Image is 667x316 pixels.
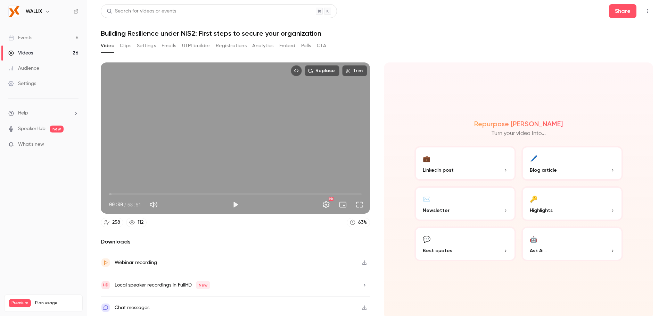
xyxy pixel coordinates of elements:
span: Best quotes [423,247,452,254]
button: Video [101,40,114,51]
div: Videos [8,50,33,57]
button: Clips [120,40,131,51]
p: Turn your video into... [492,129,546,138]
span: Plan usage [35,300,78,306]
span: Highlights [530,207,553,214]
button: Emails [162,40,176,51]
span: 58:51 [127,201,141,208]
div: 63 % [358,219,367,226]
button: 🔑Highlights [521,186,623,221]
div: Webinar recording [115,258,157,267]
button: Embed [279,40,296,51]
span: Newsletter [423,207,450,214]
button: Replace [305,65,339,76]
h2: Downloads [101,238,370,246]
a: 112 [126,218,147,227]
span: / [124,201,126,208]
button: 🖊️Blog article [521,146,623,181]
a: SpeakerHub [18,125,46,133]
button: CTA [317,40,326,51]
button: 💬Best quotes [414,227,516,261]
div: Local speaker recordings in FullHD [115,281,210,289]
button: Registrations [216,40,247,51]
button: ✉️Newsletter [414,186,516,221]
button: Embed video [291,65,302,76]
span: Ask Ai... [530,247,546,254]
div: Audience [8,65,39,72]
button: 💼LinkedIn post [414,146,516,181]
div: ✉️ [423,193,430,204]
button: Turn on miniplayer [336,198,350,212]
button: Top Bar Actions [642,6,653,17]
span: new [50,126,64,133]
button: Polls [301,40,311,51]
div: Settings [8,80,36,87]
button: Trim [342,65,367,76]
div: 💼 [423,153,430,164]
div: 112 [138,219,143,226]
button: Share [609,4,636,18]
span: 00:00 [109,201,123,208]
button: Play [229,198,242,212]
div: 🤖 [530,233,537,244]
h6: WALLIX [26,8,42,15]
button: Mute [147,198,160,212]
span: Help [18,110,28,117]
iframe: Noticeable Trigger [70,142,79,148]
span: LinkedIn post [423,166,454,174]
div: HD [329,197,333,201]
span: Blog article [530,166,557,174]
div: Search for videos or events [107,8,176,15]
a: 63% [347,218,370,227]
div: Events [8,34,32,41]
li: help-dropdown-opener [8,110,79,117]
span: What's new [18,141,44,148]
div: 00:00 [109,201,141,208]
h1: Building Resilience under NIS2: First steps to secure your organization [101,29,653,37]
div: 🔑 [530,193,537,204]
span: New [196,281,210,289]
a: 258 [101,218,123,227]
div: Chat messages [115,304,149,312]
img: WALLIX [9,6,20,17]
button: 🤖Ask Ai... [521,227,623,261]
div: 🖊️ [530,153,537,164]
div: 258 [112,219,120,226]
button: Analytics [252,40,274,51]
span: Premium [9,299,31,307]
button: Settings [319,198,333,212]
button: UTM builder [182,40,210,51]
button: Full screen [353,198,367,212]
button: Settings [137,40,156,51]
h2: Repurpose [PERSON_NAME] [474,120,563,128]
div: 💬 [423,233,430,244]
